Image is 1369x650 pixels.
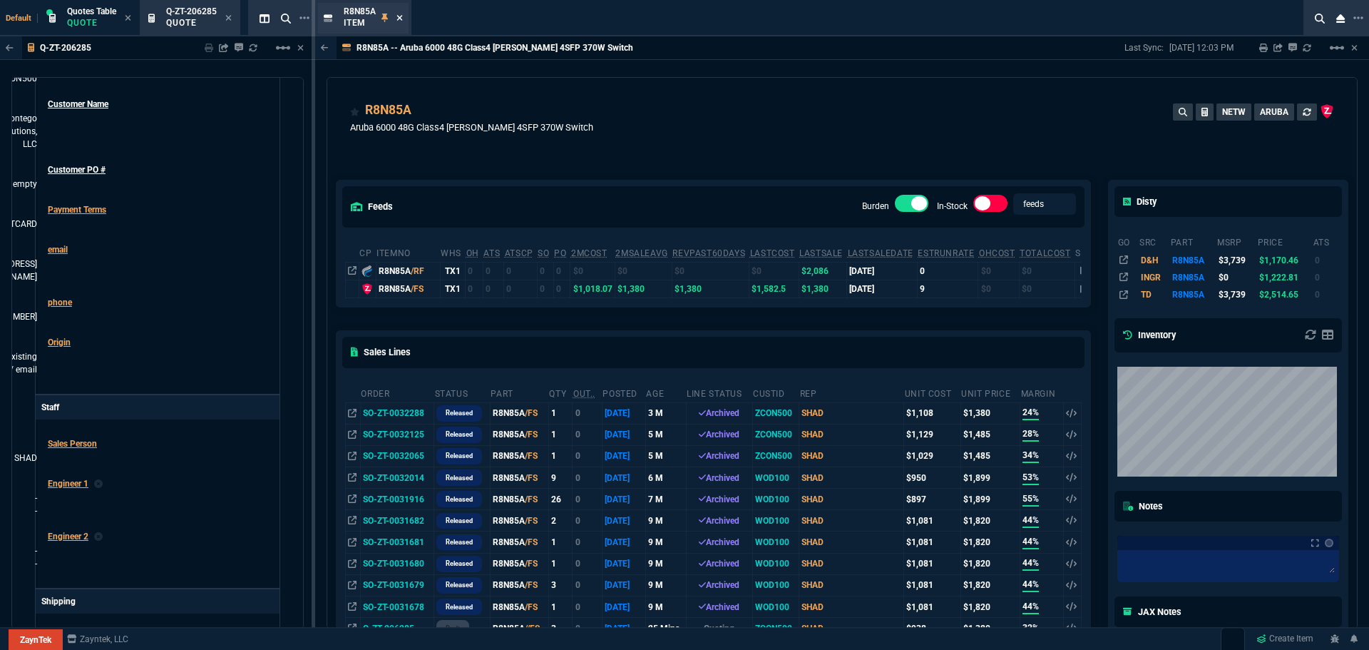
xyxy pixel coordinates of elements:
div: $1,081 [906,536,958,549]
td: $0 [978,280,1019,298]
tr: undefined [41,471,274,524]
nx-icon: Close Tab [396,13,403,24]
abbr: Total units in inventory => minus on SO => plus on PO [483,248,500,258]
tr: Aruba 6000 48G CL4 4SFP Swch [1117,251,1339,268]
nx-icon: Open In Opposite Panel [348,516,357,526]
nx-icon: Back to Table [6,43,14,53]
div: $950 [906,472,958,484]
div: R8N85A [379,283,438,295]
h5: Disty [1123,195,1157,208]
div: Archived [689,514,750,527]
td: 1 [548,402,573,424]
td: $0 [1019,280,1075,298]
button: NETW [1216,103,1251,121]
td: 3 [548,574,573,596]
p: Released [446,429,473,440]
th: Unit Price [960,382,1020,403]
td: ZCON500 [752,402,799,424]
td: R8N85A [490,402,548,424]
th: Margin [1020,382,1064,403]
div: Archived [689,472,750,484]
td: 2 [548,510,573,532]
a: empty [13,178,37,191]
abbr: The last purchase cost from PO Order (with burden) [750,248,795,258]
th: Part [490,382,548,403]
td: 0 [466,262,483,280]
td: 9 [548,467,573,489]
td: 0 [1313,251,1339,268]
td: 1 [548,424,573,445]
span: 34% [1022,449,1039,463]
label: Burden [862,201,889,211]
th: QTY [548,382,573,403]
div: $1,081 [906,579,958,591]
h5: Sales Lines [351,345,411,359]
td: [DATE] [602,424,645,445]
p: Staff [36,395,280,420]
td: SHAD [799,532,904,553]
span: Engineer 1 [48,479,88,489]
td: 1 [548,532,573,553]
span: Customer Name [48,99,108,109]
td: 0 [573,574,602,596]
td: $1,018.07 [570,280,615,298]
td: $0 [749,262,799,280]
abbr: Total Cost of Units on Hand (with burden) [1020,248,1070,258]
td: SHAD [799,574,904,596]
nx-icon: Open New Tab [299,11,309,25]
td: SO-ZT-0031679 [360,574,434,596]
abbr: Avg Sale from SO invoices for 2 months [615,248,667,258]
div: $1,108 [906,407,958,420]
td: [DATE] [602,467,645,489]
td: [DATE] [602,532,645,553]
p: Aruba 6000 48G Class4 [PERSON_NAME] 4SFP 370W Switch [350,121,593,134]
span: /FS [525,430,538,440]
nx-icon: Open In Opposite Panel [348,266,357,276]
div: $1,029 [906,450,958,462]
td: $1,485 [960,424,1020,445]
th: Rep [799,382,904,403]
span: Default [6,14,38,23]
td: SHAD [799,553,904,574]
td: $1,380 [615,280,672,298]
td: $1,899 [960,467,1020,489]
td: 7 M [645,489,686,510]
label: In-Stock [937,201,968,211]
td: R8N85A [1170,251,1216,268]
td: 26 [548,489,573,510]
span: phone [48,298,72,308]
td: ZCON500 [752,424,799,445]
p: Item [344,17,376,29]
span: 44% [1022,557,1039,571]
td: $1,820 [960,532,1020,553]
nx-icon: Search [275,10,297,27]
div: $1,081 [906,557,958,570]
tr: undefined [41,431,274,471]
th: Status [434,382,491,403]
td: TD [1139,286,1170,303]
div: R8N85A [365,101,411,119]
td: 0 [573,510,602,532]
div: Archived [689,557,750,570]
abbr: The last SO Inv price. No time limit. (ignore zeros) [799,248,843,258]
td: SO-ZT-0032014 [360,467,434,489]
nx-icon: Close Tab [125,13,131,24]
td: $0 [978,262,1019,280]
td: [DATE] [602,574,645,596]
div: Archived [689,428,750,441]
nx-icon: Open In Opposite Panel [348,559,357,569]
span: existing / email [7,350,37,376]
a: msbcCompanyName [63,633,133,646]
nx-icon: Clear selected rep [94,530,103,543]
td: WOD100 [752,467,799,489]
span: Payment Terms [48,205,106,215]
td: SO-ZT-0031682 [360,510,434,532]
nx-icon: Back to Table [321,43,329,53]
td: WOD100 [752,489,799,510]
td: R8N85A [490,532,548,553]
a: -- [35,544,37,570]
div: $1,129 [906,428,958,441]
th: go [1117,231,1139,251]
nx-icon: Open In Opposite Panel [348,537,357,547]
span: /FS [525,473,538,483]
